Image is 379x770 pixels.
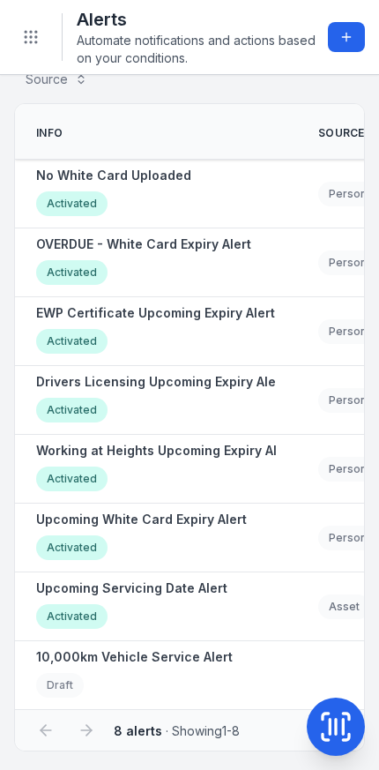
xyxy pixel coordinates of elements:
div: Activated [36,191,108,216]
strong: Upcoming Servicing Date Alert [36,579,227,597]
a: EWP Certificate Upcoming Expiry AlertActivated [36,304,275,358]
strong: EWP Certificate Upcoming Expiry Alert [36,304,275,322]
div: Person [318,388,377,413]
div: Activated [36,329,108,354]
span: Source [318,126,365,140]
span: Automate notifications and actions based on your conditions. [77,32,328,67]
div: Activated [36,260,108,285]
strong: Working at Heights Upcoming Expiry Alert [36,442,294,460]
a: 10,000km Vehicle Service AlertDraft [36,648,233,702]
a: Working at Heights Upcoming Expiry AlertActivated [36,442,294,496]
button: Source [14,63,99,96]
button: Toggle navigation [14,20,48,54]
div: Person [318,526,377,550]
strong: 8 alerts [114,723,162,738]
div: Person [318,250,377,275]
strong: No White Card Uploaded [36,167,191,184]
div: Activated [36,535,108,560]
strong: Upcoming White Card Expiry Alert [36,511,247,528]
div: Person [318,319,377,344]
div: Asset [318,594,370,619]
div: Draft [36,673,84,698]
div: Activated [36,604,108,629]
div: Activated [36,467,108,491]
strong: 10,000km Vehicle Service Alert [36,648,233,666]
a: Upcoming White Card Expiry AlertActivated [36,511,247,564]
h2: Alerts [77,7,328,32]
a: OVERDUE - White Card Expiry AlertActivated [36,235,251,289]
strong: Drivers Licensing Upcoming Expiry Alert [36,373,286,391]
a: No White Card UploadedActivated [36,167,191,221]
a: Upcoming Servicing Date AlertActivated [36,579,227,633]
strong: OVERDUE - White Card Expiry Alert [36,235,251,253]
span: · Showing 1 - 8 [114,723,240,738]
div: Person [318,182,377,206]
div: Activated [36,398,108,422]
div: Person [318,457,377,482]
span: Info [36,126,63,140]
a: Drivers Licensing Upcoming Expiry AlertActivated [36,373,286,427]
